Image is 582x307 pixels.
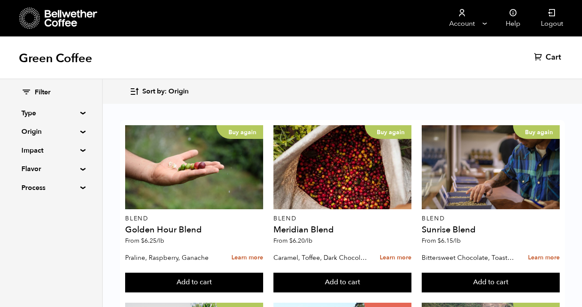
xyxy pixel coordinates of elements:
button: Add to cart [125,273,263,292]
span: /lb [453,237,461,245]
a: Buy again [125,125,263,209]
summary: Origin [21,126,81,137]
summary: Process [21,183,81,193]
summary: Flavor [21,164,81,174]
bdi: 6.15 [438,237,461,245]
h4: Meridian Blend [273,226,411,234]
summary: Impact [21,145,81,156]
span: $ [141,237,144,245]
p: Caramel, Toffee, Dark Chocolate [273,251,367,264]
p: Praline, Raspberry, Ganache [125,251,219,264]
button: Add to cart [422,273,560,292]
p: Buy again [365,125,411,139]
summary: Type [21,108,81,118]
button: Add to cart [273,273,411,292]
span: Filter [35,88,51,97]
span: From [125,237,164,245]
a: Learn more [528,249,560,267]
h4: Golden Hour Blend [125,226,263,234]
a: Buy again [422,125,560,209]
span: /lb [305,237,312,245]
bdi: 6.25 [141,237,164,245]
h1: Green Coffee [19,51,92,66]
span: $ [289,237,293,245]
bdi: 6.20 [289,237,312,245]
a: Learn more [231,249,263,267]
span: From [422,237,461,245]
p: Buy again [216,125,263,139]
p: Buy again [513,125,560,139]
p: Bittersweet Chocolate, Toasted Marshmallow, Candied Orange, Praline [422,251,516,264]
span: From [273,237,312,245]
p: Blend [125,216,263,222]
span: Sort by: Origin [142,87,189,96]
p: Blend [422,216,560,222]
a: Cart [534,52,563,63]
a: Learn more [380,249,411,267]
button: Sort by: Origin [129,81,189,102]
a: Buy again [273,125,411,209]
span: /lb [156,237,164,245]
p: Blend [273,216,411,222]
span: $ [438,237,441,245]
h4: Sunrise Blend [422,226,560,234]
span: Cart [546,52,561,63]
